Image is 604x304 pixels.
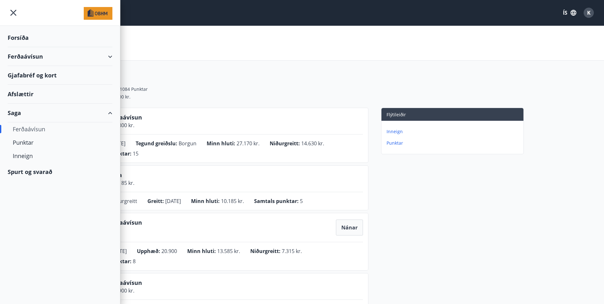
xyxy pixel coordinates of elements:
[147,198,164,205] span: Greitt :
[270,140,300,147] span: Niðurgreitt :
[336,220,363,235] button: Nánar
[13,122,107,136] div: Ferðaávísun
[254,198,299,205] span: Samtals punktar :
[341,224,358,231] span: Nánar
[161,248,177,255] span: 20.900
[13,136,107,149] div: Punktar
[250,248,281,255] span: Niðurgreitt :
[387,128,521,135] p: Inneign
[110,122,134,129] span: 41.800 kr.
[187,248,216,255] span: Minn hluti :
[8,104,112,122] div: Saga
[133,150,139,157] span: 15
[110,198,137,205] span: Endurgreitt
[136,140,177,147] span: Tegund greiðslu :
[133,258,136,265] span: 8
[282,248,302,255] span: 7.315 kr.
[137,248,160,255] span: Upphæð :
[207,140,235,147] span: Minn hluti :
[587,9,591,16] span: K
[191,198,220,205] span: Minn hluti :
[221,198,244,205] span: 10.185 kr.
[237,140,259,147] span: 27.170 kr.
[300,198,303,205] span: 5
[8,66,112,85] div: Gjafabréf og kort
[84,7,112,20] img: union_logo
[581,5,596,20] button: K
[387,112,406,118] span: Flýtileiðir
[8,7,19,18] button: menu
[13,149,107,163] div: Inneign
[217,248,240,255] span: 13.585 kr.
[165,198,181,205] span: [DATE]
[179,140,196,147] span: Borgun
[8,163,112,181] div: Spurt og svarað
[8,28,112,47] div: Forsíða
[387,140,521,146] p: Punktar
[87,150,131,157] span: Samtals punktar :
[110,287,134,294] span: 20.900 kr.
[120,86,148,92] span: 1084 Punktar
[87,258,131,265] span: Samtals punktar :
[8,85,112,104] div: Afslættir
[8,47,112,66] div: Ferðaávísun
[110,179,134,186] span: 10.185 kr.
[559,7,580,18] button: ÍS
[301,140,324,147] span: 14.630 kr.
